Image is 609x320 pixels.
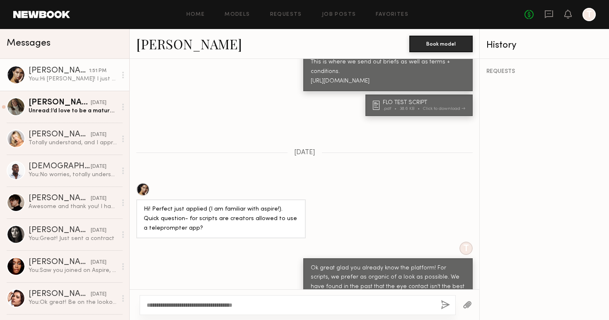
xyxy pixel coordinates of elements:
a: Book model [409,40,473,47]
a: [PERSON_NAME] [136,35,242,53]
div: [PERSON_NAME] [29,67,89,75]
div: [DATE] [91,99,106,107]
a: Job Posts [322,12,356,17]
div: Totally understand, and I appreciate you keeping me in mind for future projects! I really admire ... [29,139,117,147]
a: FLO TEST SCRIPT.pdf38.6 KBClick to download [373,100,468,111]
a: Models [225,12,250,17]
div: [PERSON_NAME] [29,99,91,107]
div: [PERSON_NAME] [29,194,91,203]
div: [DATE] [91,131,106,139]
a: Favorites [376,12,408,17]
a: Requests [270,12,302,17]
a: T [582,8,596,21]
div: You: Ok great! Be on the lookout for a contract and welcome email - will send either [DATE] or [D... [29,298,117,306]
div: Hi! Perfect just applied (I am familiar with aspire!). Quick question- for scripts are creators a... [144,205,298,233]
div: History [486,41,602,50]
div: [DATE] [91,259,106,267]
div: [PERSON_NAME] [29,226,91,235]
div: [PERSON_NAME] [29,258,91,267]
div: [PERSON_NAME] [29,131,91,139]
div: You: Hi [PERSON_NAME]! I just emailed you a brief! [29,75,117,83]
div: Ok great glad you already know the platform! For scripts, we prefer as organic of a look as possi... [311,264,465,311]
div: .pdf [383,107,400,111]
div: REQUESTS [486,69,602,75]
div: [PERSON_NAME] [29,290,91,298]
div: [DATE] [91,163,106,171]
div: [DEMOGRAPHIC_DATA][PERSON_NAME] [29,162,91,171]
div: You: No worries, totally understand! [29,171,117,179]
div: [DATE] [91,291,106,298]
div: You: Great! Just sent a contract [29,235,117,242]
div: 38.6 KB [400,107,423,111]
div: FLO TEST SCRIPT [383,100,468,106]
a: Home [186,12,205,17]
button: Book model [409,36,473,52]
span: [DATE] [294,149,315,156]
div: Unread: I’d love to be a mature face for your print/video campaigns! [29,107,117,115]
div: Click to download [423,107,465,111]
div: [DATE] [91,227,106,235]
div: 1:51 PM [89,67,106,75]
div: You: Saw you joined on Aspire, thanks [PERSON_NAME]! Be on the lookout for a contract and welcome... [29,267,117,274]
div: Awesome and thank you! I have gone ahead and signed up. Please let me know if you need anything e... [29,203,117,211]
span: Messages [7,39,51,48]
div: [DATE] [91,195,106,203]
